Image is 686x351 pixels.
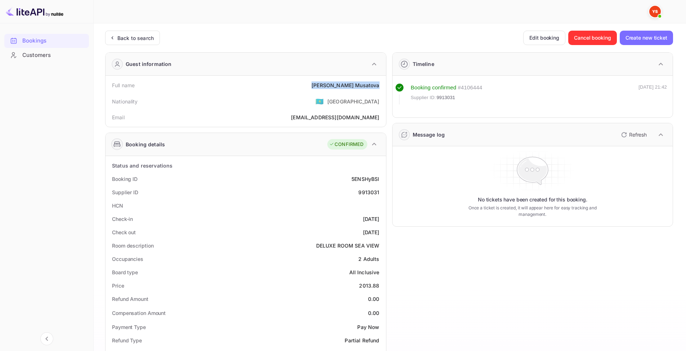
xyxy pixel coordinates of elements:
button: Create new ticket [620,31,673,45]
div: Back to search [117,34,154,42]
p: Refresh [629,131,647,138]
div: 0.00 [368,309,380,317]
div: Pay Now [357,323,379,331]
div: All Inclusive [349,268,380,276]
div: DELUXE ROOM SEA VIEW [316,242,380,249]
div: 2013.88 [359,282,379,289]
div: 5ENSHyBSl [351,175,379,183]
span: 9913031 [436,94,455,101]
div: HCN [112,202,123,209]
div: [DATE] [363,215,380,223]
img: Yandex Support [649,6,661,17]
div: Refund Type [112,337,142,344]
div: Refund Amount [112,295,148,303]
div: Booking confirmed [411,84,457,92]
div: [DATE] 21:42 [638,84,667,105]
div: Timeline [413,60,434,68]
div: Customers [22,51,85,59]
div: Guest information [126,60,172,68]
div: Occupancies [112,255,143,263]
div: Supplier ID [112,188,138,196]
div: Message log [413,131,445,138]
div: Bookings [4,34,89,48]
div: Compensation Amount [112,309,166,317]
div: Bookings [22,37,85,45]
a: Customers [4,48,89,62]
div: Email [112,114,125,121]
div: Booking ID [112,175,138,183]
div: [EMAIL_ADDRESS][DOMAIN_NAME] [291,114,379,121]
span: Supplier ID: [411,94,436,101]
div: Booking details [126,141,165,148]
div: Partial Refund [345,337,379,344]
div: Status and reservations [112,162,172,169]
img: LiteAPI logo [6,6,63,17]
div: Full name [112,81,135,89]
div: Nationality [112,98,138,105]
button: Edit booking [523,31,565,45]
div: Price [112,282,124,289]
div: # 4106444 [458,84,482,92]
div: [GEOGRAPHIC_DATA] [327,98,380,105]
p: No tickets have been created for this booking. [478,196,587,203]
div: Payment Type [112,323,146,331]
div: CONFIRMED [329,141,363,148]
div: [DATE] [363,228,380,236]
a: Bookings [4,34,89,47]
div: [PERSON_NAME] Musatova [311,81,379,89]
div: 2 Adults [358,255,379,263]
div: Check-in [112,215,133,223]
div: Board type [112,268,138,276]
div: 9913031 [358,188,379,196]
span: United States [315,95,324,108]
button: Refresh [617,129,650,141]
p: Once a ticket is created, it will appear here for easy tracking and management. [457,205,608,218]
div: Room description [112,242,153,249]
button: Collapse navigation [40,332,53,345]
div: Check out [112,228,136,236]
button: Cancel booking [568,31,617,45]
div: 0.00 [368,295,380,303]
